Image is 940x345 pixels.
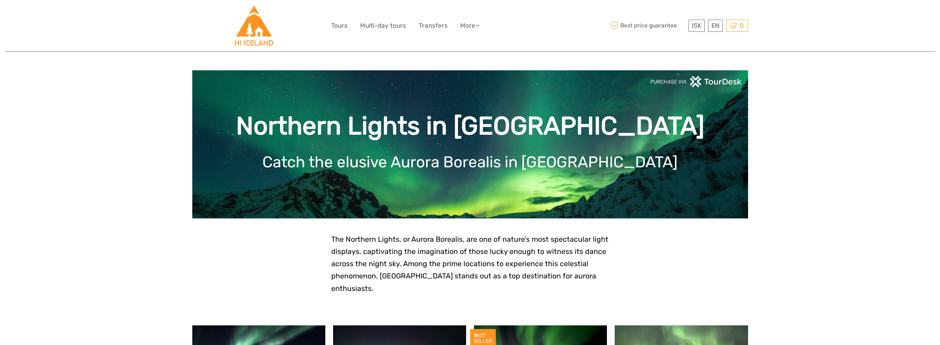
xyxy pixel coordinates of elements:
[203,111,737,141] h1: Northern Lights in [GEOGRAPHIC_DATA]
[738,22,745,29] span: 0
[331,235,608,293] span: The Northern Lights, or Aurora Borealis, are one of nature's most spectacular light displays, cap...
[460,20,479,31] a: More
[650,76,743,87] img: PurchaseViaTourDeskwhite.png
[419,20,448,31] a: Transfers
[331,20,348,31] a: Tours
[234,6,274,46] img: Hostelling International
[360,20,406,31] a: Multi-day tours
[203,153,737,171] h1: Catch the elusive Aurora Borealis in [GEOGRAPHIC_DATA]
[692,22,701,29] span: ISK
[708,20,723,32] div: EN
[609,20,687,32] span: Best price guarantee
